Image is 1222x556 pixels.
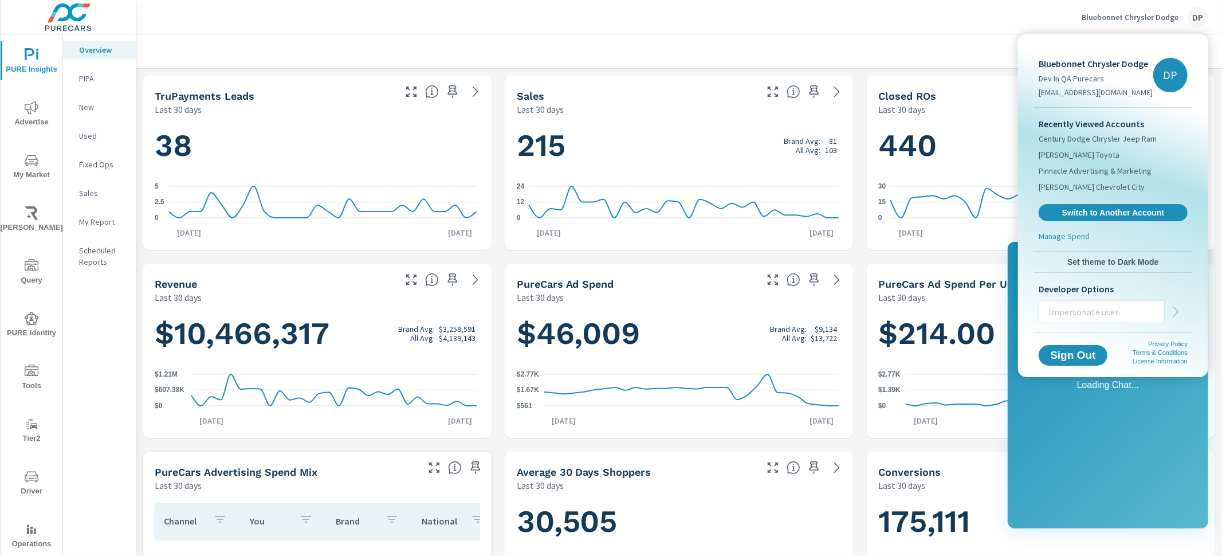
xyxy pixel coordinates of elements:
p: Manage Spend [1039,230,1090,242]
span: [PERSON_NAME] Chevrolet City [1039,181,1145,193]
span: Pinnacle Advertising & Marketing [1039,165,1152,177]
button: Sign Out [1039,345,1107,366]
button: Set theme to Dark Mode [1034,252,1192,272]
a: License Information [1133,358,1188,365]
span: Century Dodge Chrysler Jeep Ram [1039,133,1157,144]
a: Privacy Policy [1149,340,1188,347]
p: Bluebonnet Chrysler Dodge [1039,57,1153,71]
p: Developer Options [1039,282,1188,296]
p: Dev In QA Purecars [1039,73,1153,84]
div: DP [1153,58,1188,92]
span: Switch to Another Account [1045,207,1181,218]
p: [EMAIL_ADDRESS][DOMAIN_NAME] [1039,87,1153,98]
span: Set theme to Dark Mode [1039,257,1188,267]
input: Impersonate user [1039,297,1164,327]
p: Recently Viewed Accounts [1039,117,1188,131]
a: Switch to Another Account [1039,204,1188,221]
span: [PERSON_NAME] Toyota [1039,149,1119,160]
a: Manage Spend [1034,230,1192,246]
span: Sign Out [1048,350,1098,361]
a: Terms & Conditions [1133,349,1188,356]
